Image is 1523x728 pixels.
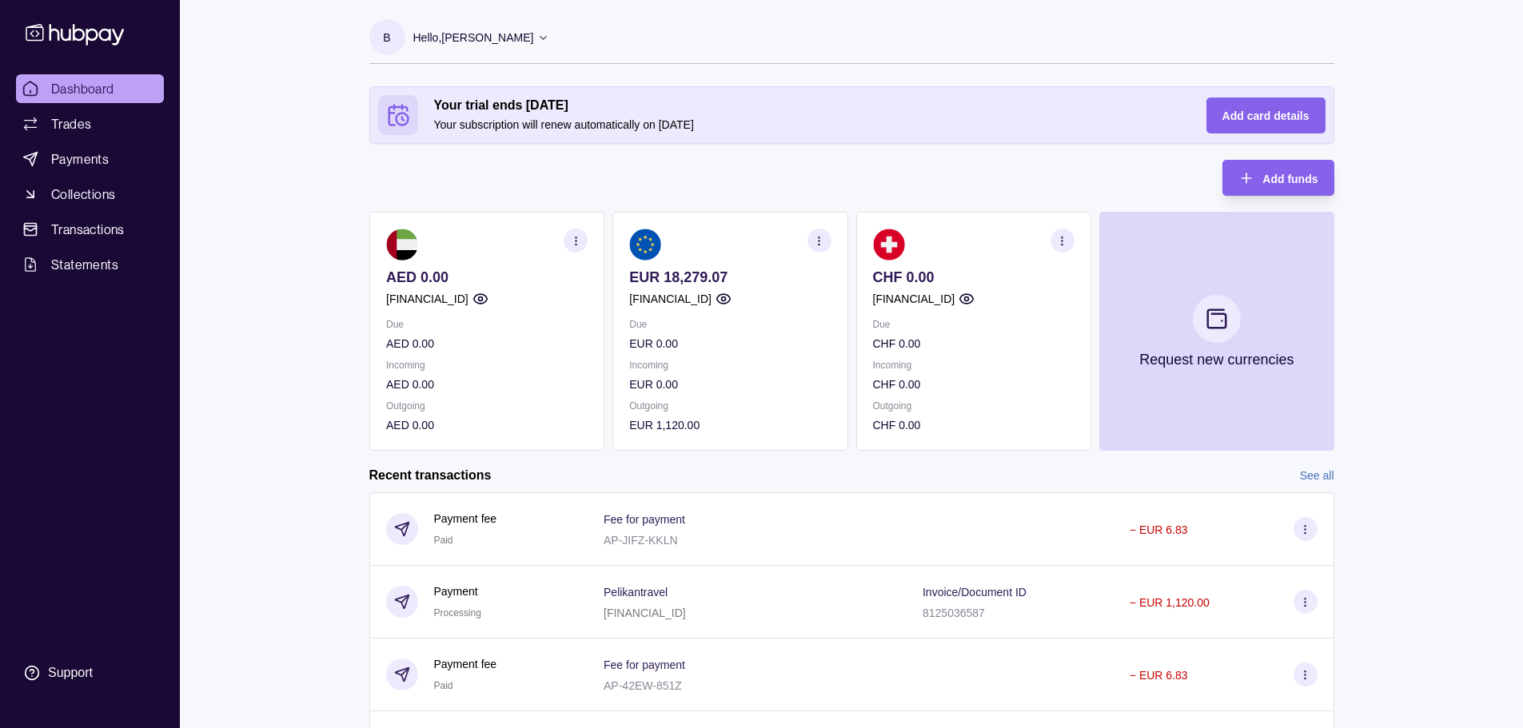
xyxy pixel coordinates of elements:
span: Paid [434,535,453,546]
p: Due [386,316,588,333]
p: Payment fee [434,510,497,527]
p: AP-JIFZ-KKLN [604,534,678,547]
h2: Recent transactions [369,467,492,484]
p: Due [629,316,831,333]
p: − EUR 6.83 [1130,669,1188,682]
span: Trades [51,114,91,133]
img: ae [386,229,418,261]
p: Outgoing [872,397,1074,415]
p: 8125036587 [923,607,985,619]
p: Incoming [872,356,1074,374]
p: Fee for payment [604,513,685,526]
p: CHF 0.00 [872,269,1074,286]
span: Payments [51,149,109,169]
a: Payments [16,145,164,173]
p: Incoming [629,356,831,374]
a: See all [1300,467,1334,484]
p: − EUR 6.83 [1130,523,1188,536]
p: AED 0.00 [386,376,588,393]
p: CHF 0.00 [872,416,1074,434]
button: Add funds [1222,160,1334,196]
p: Due [872,316,1074,333]
p: Incoming [386,356,588,374]
h2: Your trial ends [DATE] [434,97,1174,114]
p: EUR 1,120.00 [629,416,831,434]
p: Invoice/Document ID [923,586,1027,599]
span: Transactions [51,220,125,239]
img: ch [872,229,904,261]
p: B [383,29,390,46]
p: [FINANCIAL_ID] [604,607,686,619]
button: Add card details [1206,97,1326,133]
a: Trades [16,109,164,138]
p: Your subscription will renew automatically on [DATE] [434,116,1174,133]
p: Payment [434,583,481,600]
a: Statements [16,250,164,279]
img: eu [629,229,661,261]
a: Collections [16,180,164,209]
p: CHF 0.00 [872,376,1074,393]
p: [FINANCIAL_ID] [629,290,712,308]
a: Transactions [16,215,164,244]
span: Dashboard [51,79,114,98]
p: [FINANCIAL_ID] [386,290,468,308]
p: Outgoing [386,397,588,415]
span: Collections [51,185,115,204]
p: CHF 0.00 [872,335,1074,352]
p: EUR 0.00 [629,335,831,352]
p: AED 0.00 [386,269,588,286]
span: Paid [434,680,453,691]
p: Request new currencies [1139,351,1294,368]
p: [FINANCIAL_ID] [872,290,955,308]
p: AED 0.00 [386,335,588,352]
a: Support [16,656,164,690]
p: Hello, [PERSON_NAME] [413,29,534,46]
span: Add card details [1222,109,1310,122]
p: AP-42EW-851Z [604,679,682,692]
p: AED 0.00 [386,416,588,434]
button: Request new currencies [1098,212,1334,451]
p: Payment fee [434,655,497,673]
p: EUR 18,279.07 [629,269,831,286]
span: Add funds [1262,173,1318,185]
p: EUR 0.00 [629,376,831,393]
p: Fee for payment [604,658,685,671]
p: − EUR 1,120.00 [1130,596,1210,609]
p: Pelikantravel [604,586,668,599]
a: Dashboard [16,74,164,103]
div: Support [48,664,93,682]
span: Processing [434,607,481,619]
span: Statements [51,255,118,274]
p: Outgoing [629,397,831,415]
